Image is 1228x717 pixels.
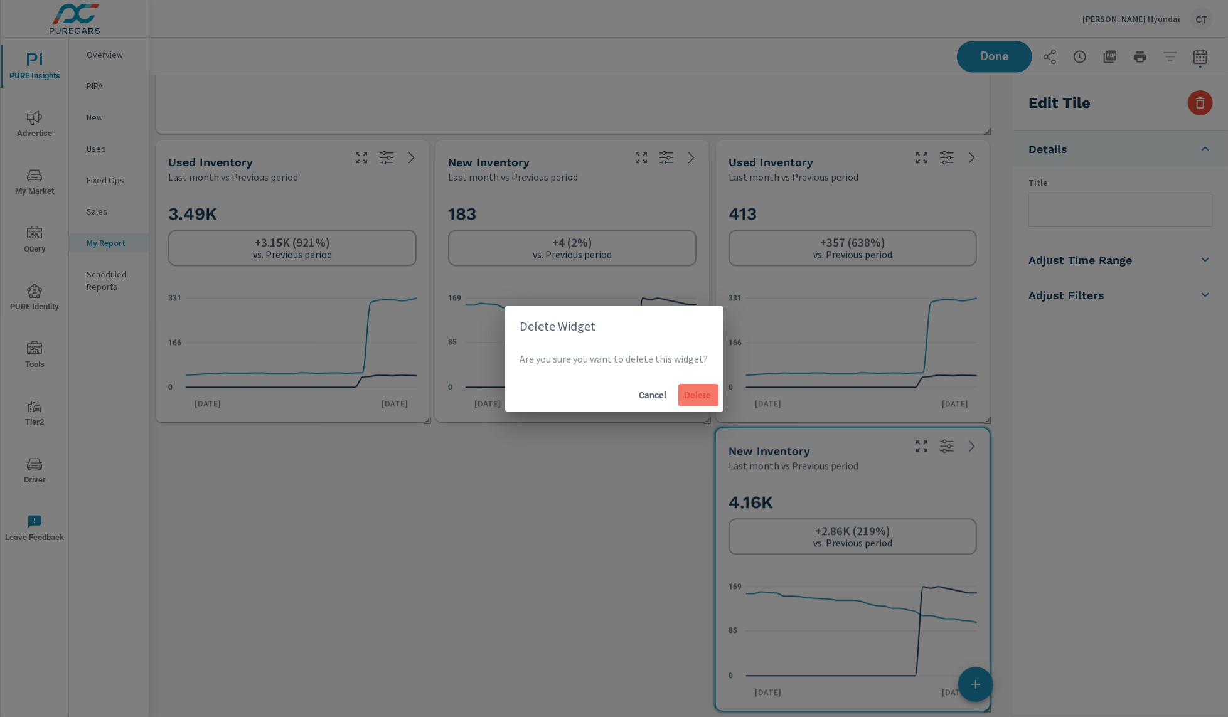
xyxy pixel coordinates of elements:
[520,351,708,366] p: Are you sure you want to delete this widget?
[638,390,668,401] span: Cancel
[520,316,708,336] h2: Delete Widget
[683,390,713,401] span: Delete
[678,384,718,406] button: Delete
[633,384,673,406] button: Cancel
